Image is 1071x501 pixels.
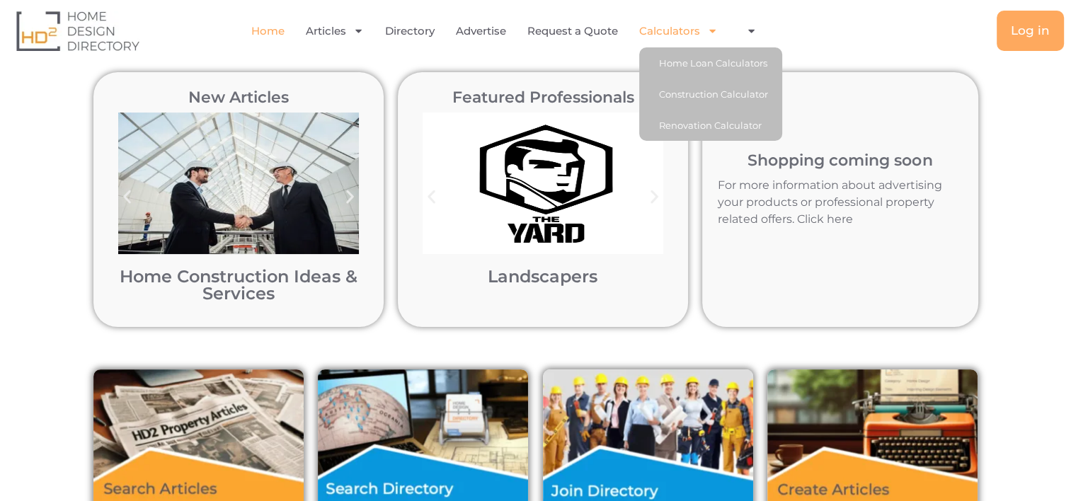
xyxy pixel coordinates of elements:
div: Previous slide [416,181,447,213]
div: 12 / 12 [416,105,670,309]
a: Calculators [639,15,718,47]
a: Articles [306,15,364,47]
nav: Menu [219,15,800,47]
ul: Calculators [639,47,782,141]
a: Log in [997,11,1064,51]
span: Log in [1011,25,1050,37]
h2: Featured Professionals [416,90,670,105]
a: Request a Quote [527,15,618,47]
a: Landscapers [488,266,597,287]
a: Construction Calculator [639,79,782,110]
a: Directory [385,15,435,47]
a: Home Loan Calculators [639,47,782,79]
a: Home [251,15,285,47]
div: Previous slide [111,181,143,213]
a: Advertise [456,15,506,47]
div: Next slide [334,181,366,213]
a: Home Construction Ideas & Services [120,266,357,304]
div: 12 / 12 [111,105,366,309]
div: Next slide [638,181,670,213]
h2: New Articles [111,90,366,105]
a: Renovation Calculator [639,110,782,141]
